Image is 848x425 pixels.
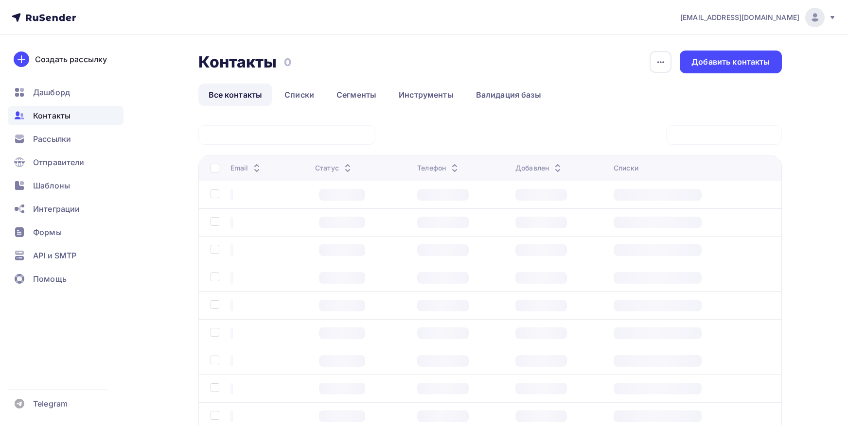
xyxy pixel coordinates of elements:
[680,13,799,22] span: [EMAIL_ADDRESS][DOMAIN_NAME]
[8,153,124,172] a: Отправители
[284,55,291,69] h3: 0
[33,203,80,215] span: Интеграции
[274,84,324,106] a: Списки
[8,176,124,195] a: Шаблоны
[466,84,551,106] a: Валидация базы
[33,250,76,261] span: API и SMTP
[389,84,464,106] a: Инструменты
[417,163,460,173] div: Телефон
[8,106,124,125] a: Контакты
[33,110,71,121] span: Контакты
[33,86,70,98] span: Дашборд
[614,163,638,173] div: Списки
[198,52,277,72] h2: Контакты
[33,180,70,191] span: Шаблоны
[8,129,124,149] a: Рассылки
[35,53,107,65] div: Создать рассылку
[515,163,564,173] div: Добавлен
[33,156,85,168] span: Отправители
[33,273,67,285] span: Помощь
[33,133,71,145] span: Рассылки
[33,398,68,409] span: Telegram
[8,83,124,102] a: Дашборд
[8,222,124,242] a: Формы
[315,163,353,173] div: Статус
[198,84,273,106] a: Все контакты
[691,56,770,68] div: Добавить контакты
[680,8,836,27] a: [EMAIL_ADDRESS][DOMAIN_NAME]
[33,226,62,238] span: Формы
[326,84,387,106] a: Сегменты
[230,163,263,173] div: Email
